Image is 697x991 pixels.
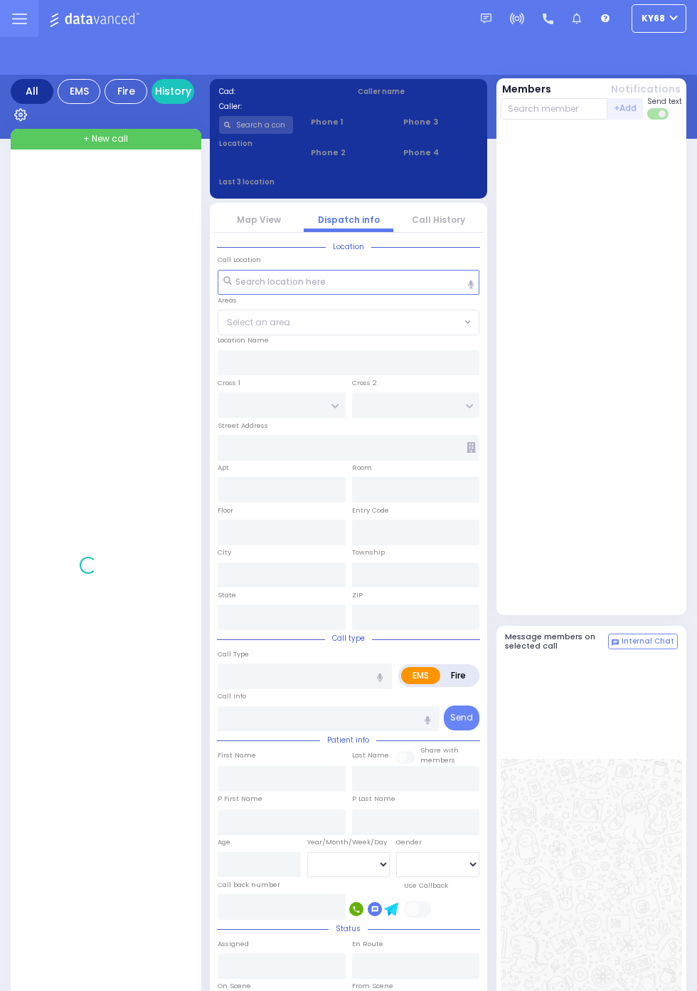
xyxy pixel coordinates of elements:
[318,214,380,226] a: Dispatch info
[352,981,393,991] label: From Scene
[358,86,479,97] label: Caller name
[58,79,100,104] div: EMS
[420,745,459,755] small: Share with
[444,706,479,730] button: Send
[219,101,340,112] label: Caller:
[218,939,249,949] label: Assigned
[611,82,681,97] button: Notifications
[612,639,619,646] img: comment-alt.png
[218,880,280,890] label: Call back number
[352,590,363,600] label: ZIP
[502,82,551,97] button: Members
[505,632,609,651] h5: Message members on selected call
[352,547,385,557] label: Township
[227,316,290,329] span: Select an area
[219,177,349,187] label: Last 3 location
[440,667,477,684] label: Fire
[218,335,269,345] label: Location Name
[401,667,440,684] label: EMS
[352,939,383,949] label: En Route
[218,981,251,991] label: On Scene
[218,463,229,473] label: Apt
[218,691,246,701] label: Call Info
[311,116,385,128] span: Phone 1
[218,837,230,847] label: Age
[352,463,372,473] label: Room
[329,923,368,934] span: Status
[325,633,372,644] span: Call type
[608,634,678,649] button: Internal Chat
[320,735,376,745] span: Patient info
[501,98,608,120] input: Search member
[307,837,390,847] div: Year/Month/Week/Day
[218,750,256,760] label: First Name
[396,837,422,847] label: Gender
[632,4,686,33] button: ky68
[218,421,268,431] label: Street Address
[218,255,261,265] label: Call Location
[218,270,479,295] input: Search location here
[352,794,395,804] label: P Last Name
[218,649,249,659] label: Call Type
[404,881,448,891] label: Use Callback
[647,107,670,121] label: Turn off text
[218,295,237,305] label: Areas
[403,147,478,159] span: Phone 4
[412,214,465,226] a: Call History
[352,505,389,515] label: Entry Code
[105,79,147,104] div: Fire
[219,86,340,97] label: Cad:
[219,116,294,134] input: Search a contact
[49,10,144,28] img: Logo
[326,241,371,252] span: Location
[622,636,674,646] span: Internal Chat
[311,147,385,159] span: Phone 2
[151,79,194,104] a: History
[218,378,240,388] label: Cross 1
[642,12,665,25] span: ky68
[218,794,262,804] label: P First Name
[11,79,53,104] div: All
[481,14,491,24] img: message.svg
[420,755,455,765] span: members
[403,116,478,128] span: Phone 3
[352,750,389,760] label: Last Name
[237,214,281,226] a: Map View
[218,547,231,557] label: City
[467,442,476,453] span: Other building occupants
[647,96,682,107] span: Send text
[219,138,294,149] label: Location
[218,505,233,515] label: Floor
[352,378,377,388] label: Cross 2
[218,590,236,600] label: State
[83,132,128,145] span: + New call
